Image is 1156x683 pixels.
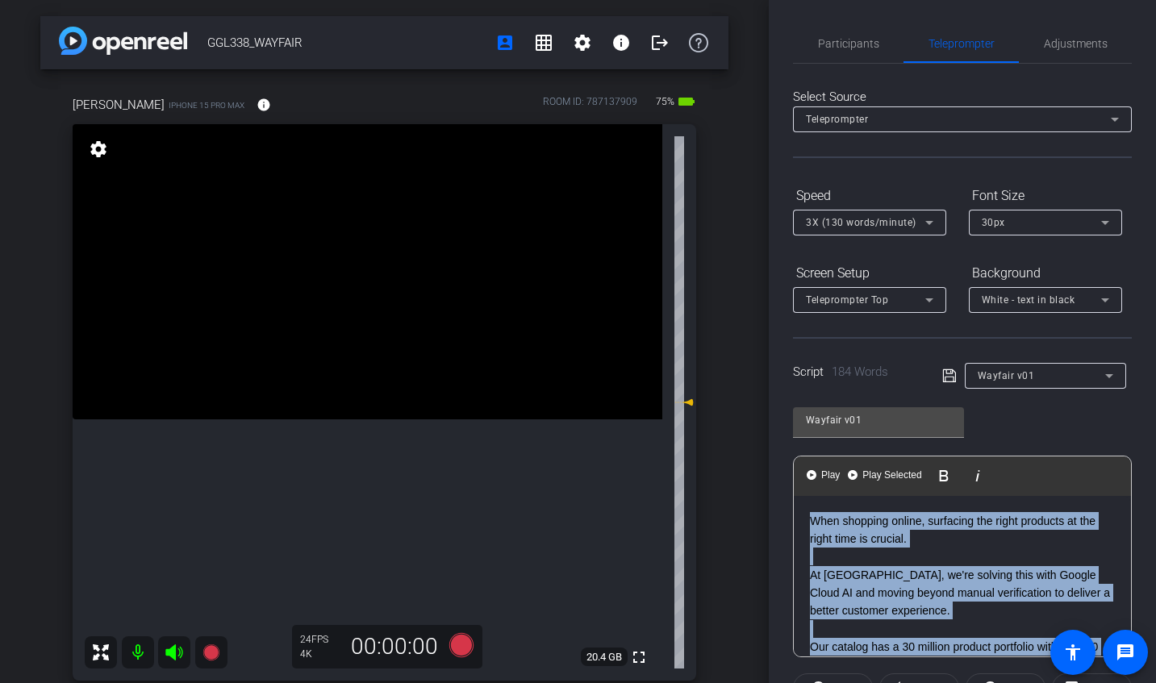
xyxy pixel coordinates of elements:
mat-icon: message [1116,643,1135,662]
div: Screen Setup [793,260,946,287]
span: iPhone 15 Pro Max [169,99,244,111]
span: GGL338_WAYFAIR [207,27,486,59]
button: Bold (⌘B) [929,460,959,492]
span: 75% [653,89,677,115]
mat-icon: settings [573,33,592,52]
button: Play [805,460,843,492]
mat-icon: info [257,98,271,112]
mat-icon: info [611,33,631,52]
div: 00:00:00 [340,633,449,660]
span: Teleprompter Top [806,294,888,306]
div: Font Size [969,182,1122,210]
p: Our catalog has a 30 million product portfolio with over 40 tags per product, with all of this da... [810,638,1115,674]
span: Play Selected [859,469,924,482]
div: Speed [793,182,946,210]
mat-icon: fullscreen [629,648,649,667]
mat-icon: logout [650,33,670,52]
span: 3X (130 words/minute) [806,217,916,228]
span: FPS [311,634,328,645]
span: Wayfair v01 [978,370,1035,381]
div: 4K [300,648,340,660]
div: Background [969,260,1122,287]
div: Select Source [793,88,1132,106]
mat-icon: accessibility [1063,643,1083,662]
mat-icon: battery_std [677,92,696,111]
span: Play [818,469,843,482]
span: White - text in black [982,294,1075,306]
span: Participants [818,38,879,49]
input: Title [806,410,951,430]
div: 24 [300,633,340,646]
span: Teleprompter [929,38,995,49]
img: teleprompter-play.svg [848,470,858,480]
span: 184 Words [832,364,888,379]
p: When shopping online, surfacing the right products at the right time is crucial. [810,512,1115,548]
mat-icon: settings [87,140,110,159]
div: Script [793,363,920,381]
mat-icon: 0 dB [674,393,694,412]
span: 30px [982,217,1005,228]
span: Adjustments [1044,38,1108,49]
button: Play Selected [846,460,924,492]
div: ROOM ID: 787137909 [543,94,637,118]
span: [PERSON_NAME] [73,96,165,114]
mat-icon: account_box [495,33,515,52]
img: teleprompter-play.svg [807,470,816,480]
img: app-logo [59,27,187,55]
p: At [GEOGRAPHIC_DATA], we're solving this with Google Cloud AI and moving beyond manual verificati... [810,566,1115,620]
span: 20.4 GB [581,648,628,667]
span: Teleprompter [806,114,868,125]
mat-icon: grid_on [534,33,553,52]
